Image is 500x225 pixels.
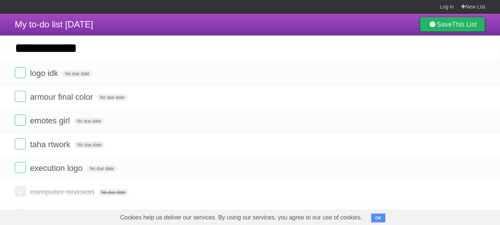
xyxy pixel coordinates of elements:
label: Done [15,138,26,149]
b: This List [452,21,477,28]
span: No due date [74,142,104,148]
span: No due date [62,70,92,77]
span: No due date [98,189,128,196]
span: No due date [74,118,104,125]
span: logo idk [30,69,60,78]
span: computer revision [30,187,96,196]
label: Done [15,209,26,221]
button: OK [371,214,386,222]
span: execution logo [30,163,84,173]
span: emotes girl [30,116,72,125]
label: Done [15,67,26,78]
span: taha rtwork [30,140,72,149]
label: Done [15,115,26,126]
span: No due date [87,165,117,172]
label: Done [15,162,26,173]
span: Cookies help us deliver our services. By using our services, you agree to our use of cookies. [113,210,370,225]
span: armour final color [30,92,95,102]
span: My to-do list [DATE] [15,19,93,29]
label: Done [15,186,26,197]
a: SaveThis List [420,17,485,32]
label: Done [15,91,26,102]
span: No due date [97,94,127,101]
